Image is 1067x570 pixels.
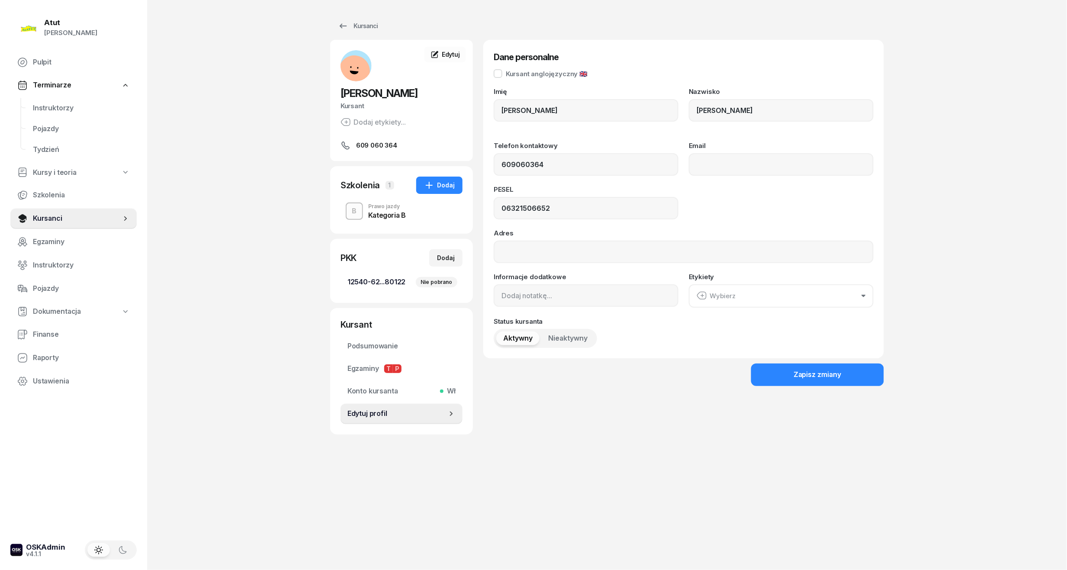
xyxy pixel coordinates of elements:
[33,213,121,224] span: Kursanci
[368,212,406,219] div: Kategoria B
[26,551,65,557] div: v4.1.1
[751,364,884,386] button: Zapisz zmiany
[347,277,456,288] span: 12540-62...80122
[494,50,874,64] h3: Dane personalne
[33,306,81,317] span: Dokumentacja
[26,139,137,160] a: Tydzień
[10,75,137,95] a: Terminarze
[33,144,130,155] span: Tydzień
[33,376,130,387] span: Ustawienia
[10,324,137,345] a: Finanse
[341,381,463,402] a: Konto kursantaWł
[349,204,360,219] div: B
[444,386,456,397] span: Wł
[794,369,842,380] div: Zapisz zmiany
[26,544,65,551] div: OSKAdmin
[341,100,463,112] div: Kursant
[341,358,463,379] a: EgzaminyTP
[416,277,457,287] div: Nie pobrano
[338,21,378,31] div: Kursanci
[33,103,130,114] span: Instruktorzy
[368,204,406,209] div: Prawo jazdy
[10,163,137,183] a: Kursy i teoria
[346,203,363,220] button: B
[424,47,466,62] a: Edytuj
[10,208,137,229] a: Kursanci
[33,57,130,68] span: Pulpit
[356,140,397,151] span: 609 060 364
[416,177,463,194] button: Dodaj
[496,332,540,345] button: Aktywny
[10,544,22,556] img: logo-xs-dark@2x.png
[347,363,456,374] span: Egzaminy
[33,123,130,135] span: Pojazdy
[689,284,874,308] button: Wybierz
[33,329,130,340] span: Finanse
[33,190,130,201] span: Szkolenia
[341,199,463,223] button: BPrawo jazdyKategoria B
[541,332,595,345] button: Nieaktywny
[10,278,137,299] a: Pojazdy
[33,80,71,91] span: Terminarze
[33,167,77,178] span: Kursy i teoria
[33,283,130,294] span: Pojazdy
[33,260,130,271] span: Instruktorzy
[44,19,97,26] div: Atut
[506,71,588,77] div: Kursant anglojęzyczny 🇬🇧
[26,119,137,139] a: Pojazdy
[10,185,137,206] a: Szkolenia
[10,232,137,252] a: Egzaminy
[429,249,463,267] button: Dodaj
[26,98,137,119] a: Instruktorzy
[341,272,463,293] a: 12540-62...80122Nie pobrano
[10,255,137,276] a: Instruktorzy
[494,284,678,307] input: Dodaj notatkę...
[33,352,130,364] span: Raporty
[437,253,455,263] div: Dodaj
[10,348,137,368] a: Raporty
[347,341,456,352] span: Podsumowanie
[341,140,463,151] a: 609 060 364
[341,252,357,264] div: PKK
[10,302,137,322] a: Dokumentacja
[341,117,406,127] button: Dodaj etykiety...
[341,87,418,100] span: [PERSON_NAME]
[384,364,393,373] span: T
[424,180,455,190] div: Dodaj
[503,333,533,344] span: Aktywny
[341,336,463,357] a: Podsumowanie
[341,403,463,424] a: Edytuj profil
[10,371,137,392] a: Ustawienia
[10,52,137,73] a: Pulpit
[44,27,97,39] div: [PERSON_NAME]
[347,408,447,419] span: Edytuj profil
[393,364,402,373] span: P
[347,386,456,397] span: Konto kursanta
[697,290,736,302] div: Wybierz
[330,17,386,35] a: Kursanci
[442,51,460,58] span: Edytuj
[386,181,394,190] span: 1
[548,333,588,344] span: Nieaktywny
[341,179,380,191] div: Szkolenia
[33,236,130,248] span: Egzaminy
[341,319,463,331] div: Kursant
